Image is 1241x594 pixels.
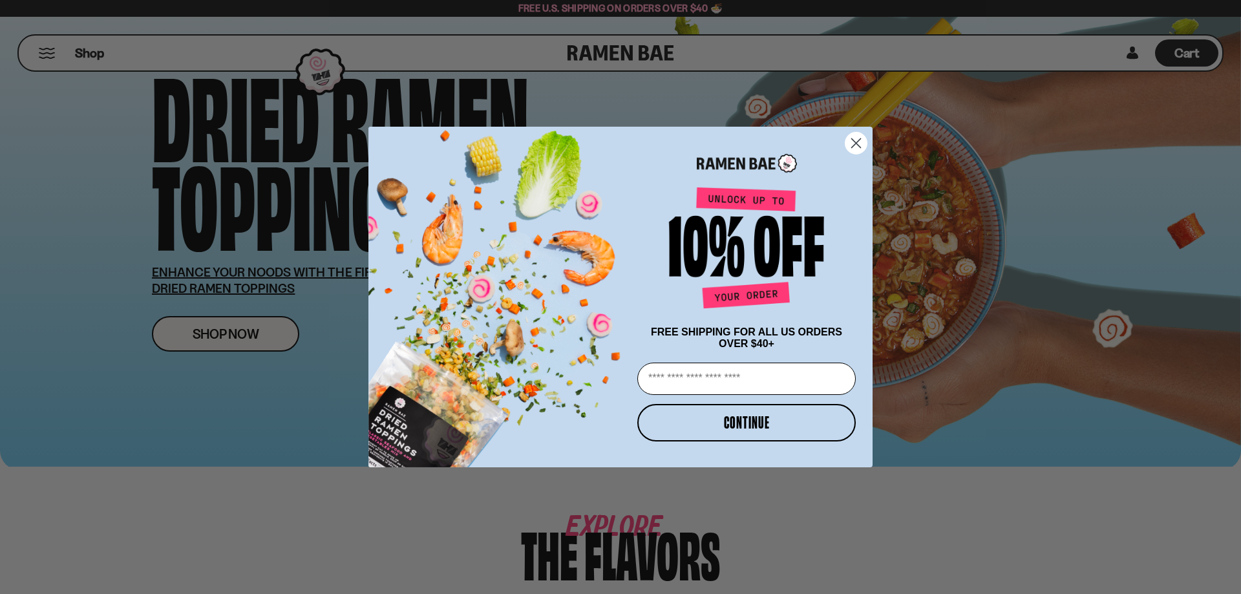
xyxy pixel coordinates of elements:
[637,404,856,441] button: CONTINUE
[697,153,797,174] img: Ramen Bae Logo
[845,132,867,154] button: Close dialog
[666,187,827,313] img: Unlock up to 10% off
[368,116,632,467] img: ce7035ce-2e49-461c-ae4b-8ade7372f32c.png
[651,326,842,349] span: FREE SHIPPING FOR ALL US ORDERS OVER $40+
